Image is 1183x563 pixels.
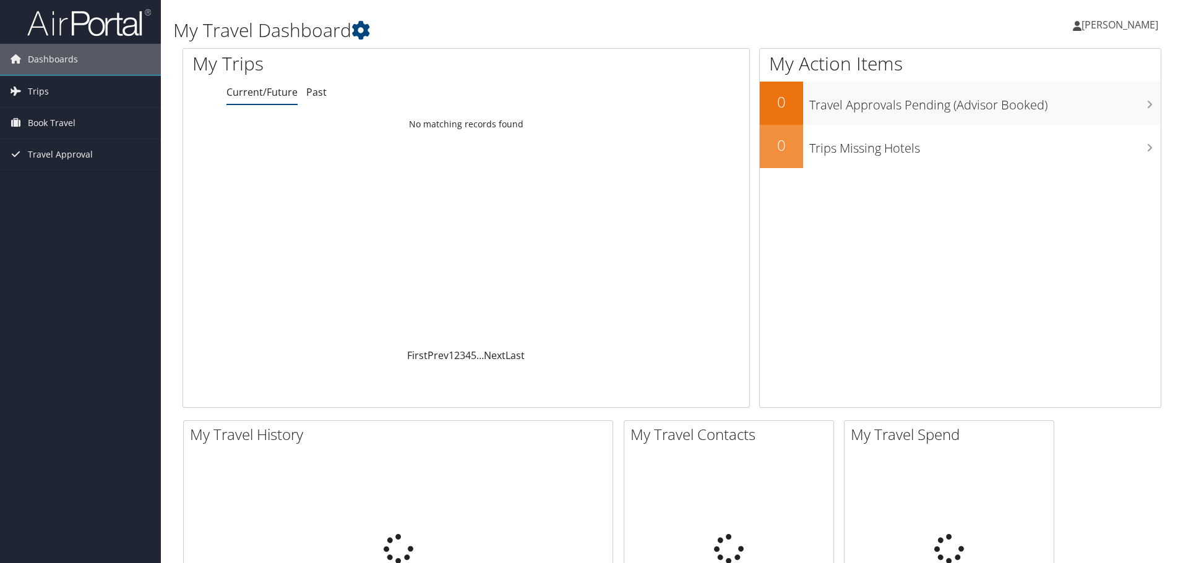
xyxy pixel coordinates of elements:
td: No matching records found [183,113,749,135]
a: 3 [460,349,465,362]
h3: Trips Missing Hotels [809,133,1161,157]
h2: 0 [760,91,803,112]
h2: My Travel History [190,424,613,445]
a: 4 [465,349,471,362]
a: 1 [449,349,454,362]
span: … [476,349,484,362]
h1: My Travel Dashboard [173,17,838,43]
a: 2 [454,349,460,362]
a: First [407,349,428,362]
h1: My Action Items [760,51,1161,77]
a: Prev [428,349,449,362]
h2: My Travel Spend [851,424,1054,445]
h2: 0 [760,135,803,156]
a: 5 [471,349,476,362]
span: Dashboards [28,44,78,75]
a: Last [505,349,525,362]
span: Travel Approval [28,139,93,170]
a: 0Trips Missing Hotels [760,125,1161,168]
a: 0Travel Approvals Pending (Advisor Booked) [760,82,1161,125]
h2: My Travel Contacts [630,424,833,445]
img: airportal-logo.png [27,8,151,37]
h3: Travel Approvals Pending (Advisor Booked) [809,90,1161,114]
a: [PERSON_NAME] [1073,6,1171,43]
span: Trips [28,76,49,107]
h1: My Trips [192,51,504,77]
span: Book Travel [28,108,75,138]
span: [PERSON_NAME] [1082,18,1158,32]
a: Next [484,349,505,362]
a: Past [306,85,327,99]
a: Current/Future [226,85,298,99]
